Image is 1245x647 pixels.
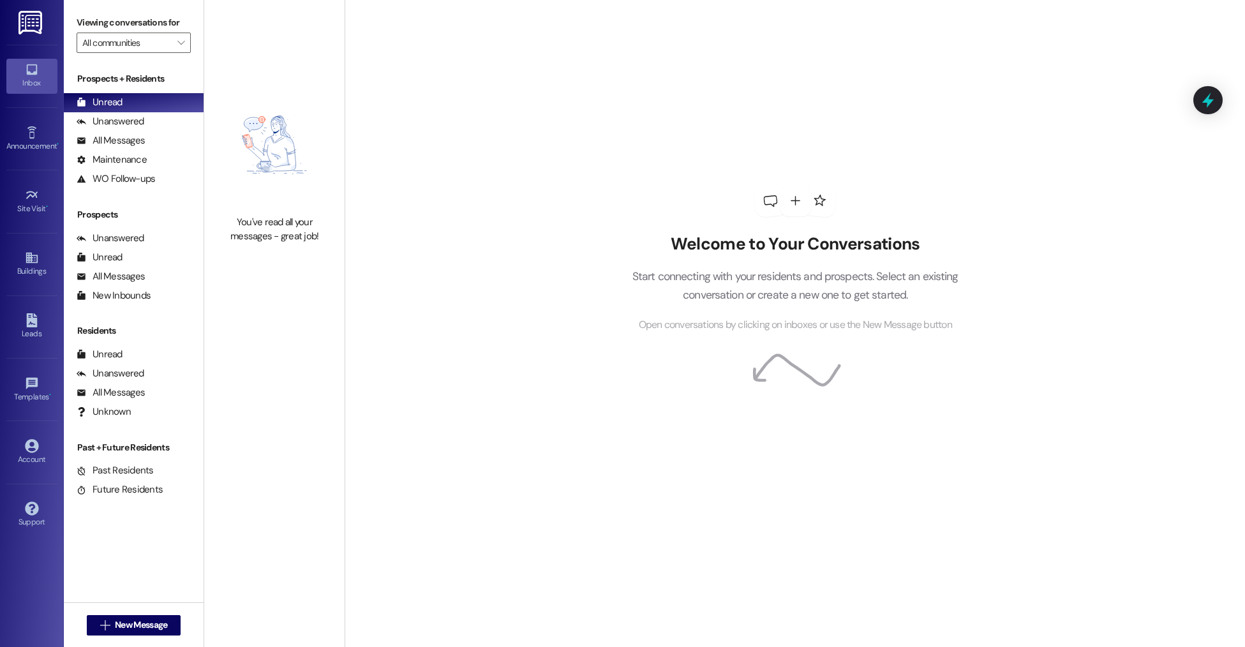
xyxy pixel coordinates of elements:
[77,483,163,496] div: Future Residents
[57,140,59,149] span: •
[64,72,204,86] div: Prospects + Residents
[49,390,51,399] span: •
[77,386,145,399] div: All Messages
[100,620,110,630] i: 
[6,498,57,532] a: Support
[218,80,331,210] img: empty-state
[77,153,147,167] div: Maintenance
[77,464,154,477] div: Past Residents
[77,270,145,283] div: All Messages
[64,441,204,454] div: Past + Future Residents
[64,208,204,221] div: Prospects
[77,289,151,302] div: New Inbounds
[613,234,978,255] h2: Welcome to Your Conversations
[82,33,170,53] input: All communities
[6,309,57,344] a: Leads
[77,115,144,128] div: Unanswered
[218,216,331,243] div: You've read all your messages - great job!
[77,367,144,380] div: Unanswered
[64,324,204,338] div: Residents
[87,615,181,636] button: New Message
[77,13,191,33] label: Viewing conversations for
[6,59,57,93] a: Inbox
[77,96,123,109] div: Unread
[115,618,167,632] span: New Message
[77,348,123,361] div: Unread
[177,38,184,48] i: 
[46,202,48,211] span: •
[77,172,155,186] div: WO Follow-ups
[19,11,45,34] img: ResiDesk Logo
[77,405,131,419] div: Unknown
[77,134,145,147] div: All Messages
[77,251,123,264] div: Unread
[613,267,978,304] p: Start connecting with your residents and prospects. Select an existing conversation or create a n...
[77,232,144,245] div: Unanswered
[6,247,57,281] a: Buildings
[6,373,57,407] a: Templates •
[639,317,952,333] span: Open conversations by clicking on inboxes or use the New Message button
[6,435,57,470] a: Account
[6,184,57,219] a: Site Visit •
